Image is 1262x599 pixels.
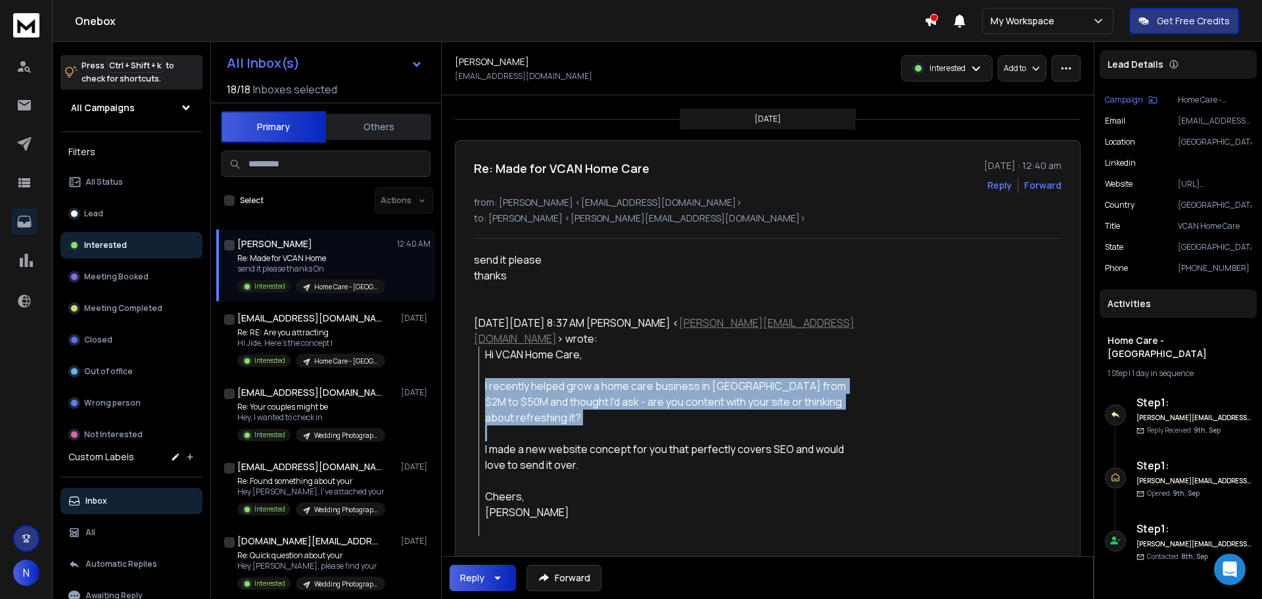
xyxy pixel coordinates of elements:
[450,565,516,591] button: Reply
[237,312,382,325] h1: [EMAIL_ADDRESS][DOMAIN_NAME]
[1147,425,1221,435] p: Reply Received
[254,281,285,291] p: Interested
[1214,554,1246,585] div: Open Intercom Messenger
[60,295,202,322] button: Meeting Completed
[1024,179,1062,192] div: Forward
[526,565,601,591] button: Forward
[1178,179,1251,189] p: [URL][DOMAIN_NAME]
[1178,200,1251,210] p: [GEOGRAPHIC_DATA]
[1136,413,1251,423] h6: [PERSON_NAME][EMAIL_ADDRESS][DOMAIN_NAME]
[227,57,300,70] h1: All Inbox(s)
[60,327,202,353] button: Closed
[13,560,39,586] button: N
[84,429,143,440] p: Not Interested
[1105,137,1135,147] p: location
[485,378,858,425] div: I recently helped grow a home care business in [GEOGRAPHIC_DATA] from $2M to $50M and thought I'd...
[237,550,385,561] p: Re: Quick question about your
[13,13,39,37] img: logo
[314,579,377,589] p: Wedding Photographers
[1105,116,1125,126] p: Email
[755,114,781,124] p: [DATE]
[1105,263,1128,274] p: Phone
[237,386,382,399] h1: [EMAIL_ADDRESS][DOMAIN_NAME]
[474,252,858,299] div: send it please
[1181,552,1208,561] span: 8th, Sep
[60,519,202,546] button: All
[227,82,250,97] span: 18 / 18
[1136,395,1251,410] h6: Step 1 :
[60,551,202,577] button: Automatic Replies
[314,356,377,366] p: Home Care - [GEOGRAPHIC_DATA]
[68,450,134,464] h3: Custom Labels
[401,536,431,546] p: [DATE]
[474,315,858,347] div: [DATE][DATE] 8:37 AM [PERSON_NAME] < > wrote:
[107,58,163,73] span: Ctrl + Shift + k
[1173,489,1200,498] span: 9th, Sep
[1157,14,1230,28] p: Get Free Credits
[1178,137,1251,147] p: [GEOGRAPHIC_DATA]
[85,177,123,187] p: All Status
[237,237,312,251] h1: [PERSON_NAME]
[75,13,924,29] h1: Onebox
[253,82,337,97] h3: Inboxes selected
[1105,179,1133,189] p: website
[60,232,202,258] button: Interested
[237,338,385,348] p: Hi Jide, Here's the concept I
[84,272,149,282] p: Meeting Booked
[1100,289,1257,318] div: Activities
[485,489,858,504] div: Cheers,
[71,101,135,114] h1: All Campaigns
[1108,58,1163,71] p: Lead Details
[1105,221,1120,231] p: title
[237,487,385,497] p: Hey [PERSON_NAME], I've attached your
[1178,263,1251,274] p: [PHONE_NUMBER]
[60,201,202,227] button: Lead
[237,253,385,264] p: Re: Made for VCAN Home
[485,504,858,520] div: [PERSON_NAME]
[1136,521,1251,537] h6: Step 1 :
[326,112,431,141] button: Others
[1108,368,1249,379] div: |
[474,268,858,283] div: thanks
[60,264,202,290] button: Meeting Booked
[929,63,966,74] p: Interested
[1108,368,1127,379] span: 1 Step
[254,356,285,366] p: Interested
[991,14,1060,28] p: My Workspace
[485,347,858,362] div: Hi VCAN Home Care,
[1147,489,1200,498] p: Opened
[85,527,95,538] p: All
[60,488,202,514] button: Inbox
[455,55,529,68] h1: [PERSON_NAME]
[1108,334,1249,360] h1: Home Care - [GEOGRAPHIC_DATA]
[401,462,431,472] p: [DATE]
[240,195,264,206] label: Select
[1105,95,1157,105] button: Campaign
[1136,539,1251,549] h6: [PERSON_NAME][EMAIL_ADDRESS][DOMAIN_NAME]
[1105,95,1143,105] p: Campaign
[237,402,385,412] p: Re: Your couples might be
[237,327,385,338] p: Re: RE: Are you attracting
[1178,95,1251,105] p: Home Care - [GEOGRAPHIC_DATA]
[1105,200,1134,210] p: country
[237,476,385,487] p: Re: Found something about your
[237,535,382,548] h1: [DOMAIN_NAME][EMAIL_ADDRESS][DOMAIN_NAME]
[474,196,1062,209] p: from: [PERSON_NAME] <[EMAIL_ADDRESS][DOMAIN_NAME]>
[1136,458,1251,473] h6: Step 1 :
[60,143,202,161] h3: Filters
[1178,116,1251,126] p: [EMAIL_ADDRESS][DOMAIN_NAME]
[987,179,1012,192] button: Reply
[397,239,431,249] p: 12:40 AM
[60,169,202,195] button: All Status
[221,111,326,143] button: Primary
[314,431,377,441] p: Wedding Photographers
[1194,425,1221,435] span: 9th, Sep
[60,390,202,416] button: Wrong person
[237,561,385,571] p: Hey [PERSON_NAME], please find your
[84,398,141,408] p: Wrong person
[474,212,1062,225] p: to: [PERSON_NAME] <[PERSON_NAME][EMAIL_ADDRESS][DOMAIN_NAME]>
[1105,158,1136,168] p: linkedin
